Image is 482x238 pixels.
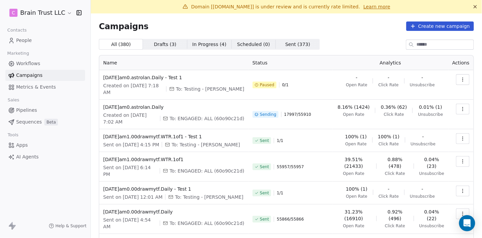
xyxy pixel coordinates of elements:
span: Open Rate [346,82,368,88]
span: 0.92% (496) [382,208,408,222]
span: 0.04% (23) [419,156,444,170]
button: CBrain Trust LLC [8,7,72,18]
span: - [421,74,423,81]
span: [DATE]am0.astrolan.Daily [103,104,245,110]
span: Unsubscribe [419,223,444,229]
span: 0.01% (1) [419,104,442,110]
span: [DATE]am0.00drawmytf.Daily [103,208,245,215]
span: To: Testing - Angie [172,141,240,148]
span: Scheduled ( 0 ) [237,41,270,48]
span: Click Rate [385,223,405,229]
span: - [356,74,358,81]
span: Sent on [DATE] 12:01 AM [103,194,162,200]
span: Marketing [4,48,32,58]
span: - [421,186,423,192]
a: Learn more [364,3,391,10]
span: 100% (1) [345,133,367,140]
span: Unsubscribe [410,194,435,199]
span: 1 / 1 [277,190,283,196]
span: Drafts ( 3 ) [154,41,177,48]
th: Analytics [333,55,448,70]
span: C [12,9,15,16]
span: Created on [DATE] 7:02 AM [103,112,157,125]
a: People [5,35,85,46]
a: Campaigns [5,70,85,81]
span: [DATE]am1.00drawmytf.WTR.1of1 [103,156,245,163]
span: Brain Trust LLC [20,8,65,17]
span: Sent [260,138,269,143]
span: Sent [260,217,269,222]
span: 0.04% (22) [419,208,444,222]
span: 8.16% (1424) [338,104,370,110]
th: Name [99,55,249,70]
span: Open Rate [343,112,365,117]
span: - [388,74,390,81]
span: To: ENGAGED: ALL (60o90c21d) [170,168,244,174]
span: Sales [5,95,22,105]
span: [DATE]am0.astrolan.Daily - Test 1 [103,74,245,81]
span: Domain [[DOMAIN_NAME]] is under review and is currently rate limited. [191,4,360,9]
a: Workflows [5,58,85,69]
span: 0.88% (478) [382,156,408,170]
span: 100% (1) [378,133,400,140]
span: To: ENGAGED: ALL (60o90c21d) [170,115,244,122]
span: Sending [260,112,276,117]
span: 55866 / 55866 [277,217,304,222]
span: Contacts [4,25,30,35]
a: Help & Support [49,223,86,229]
span: Click Rate [378,82,399,88]
a: Apps [5,140,85,151]
th: Status [249,55,333,70]
span: 100% (1) [346,186,367,192]
div: Open Intercom Messenger [459,215,475,231]
span: Open Rate [346,194,368,199]
span: - [388,186,390,192]
span: Open Rate [345,141,367,147]
span: Unsubscribe [418,112,443,117]
span: 31.23% (16910) [337,208,371,222]
th: Actions [448,55,474,70]
span: Apps [16,142,28,149]
span: Click Rate [385,171,405,176]
span: Open Rate [343,223,365,229]
span: 0.36% (62) [381,104,407,110]
a: Metrics & Events [5,82,85,93]
button: Create new campaign [406,21,474,31]
span: Beta [44,119,58,126]
span: Unsubscribe [411,141,436,147]
span: 0 / 1 [282,82,289,88]
span: 1 / 1 [277,138,283,143]
span: 39.51% (21433) [337,156,371,170]
span: 55957 / 55957 [277,164,304,170]
span: Campaigns [99,21,149,31]
span: Metrics & Events [16,84,56,91]
span: Sent [260,164,269,170]
span: Tools [5,130,21,140]
span: People [16,37,32,44]
span: Sent on [DATE] 6:14 PM [103,164,157,178]
span: Paused [260,82,274,88]
span: Pipelines [16,107,37,114]
span: AI Agents [16,153,39,160]
span: In Progress ( 4 ) [192,41,227,48]
span: Sent ( 373 ) [285,41,310,48]
span: Click Rate [379,194,399,199]
span: Open Rate [343,171,365,176]
span: Campaigns [16,72,42,79]
a: AI Agents [5,151,85,162]
a: SequencesBeta [5,116,85,128]
span: To: Testing - Angie [175,194,243,200]
span: Click Rate [384,112,404,117]
span: Click Rate [379,141,399,147]
span: - [422,133,424,140]
span: 17997 / 55910 [284,112,311,117]
span: Sent on [DATE] 4:54 AM [103,217,157,230]
span: Unsubscribe [419,171,444,176]
span: [DATE]am1.00drawmytf.WTR.1of1 - Test 1 [103,133,245,140]
a: Pipelines [5,105,85,116]
span: Created on [DATE] 7:18 AM [103,82,163,96]
span: Sequences [16,118,42,126]
span: [DATE]am0.00drawmytf.Daily - Test 1 [103,186,245,192]
span: To: Testing - Angie [176,86,244,92]
span: Unsubscribe [410,82,435,88]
